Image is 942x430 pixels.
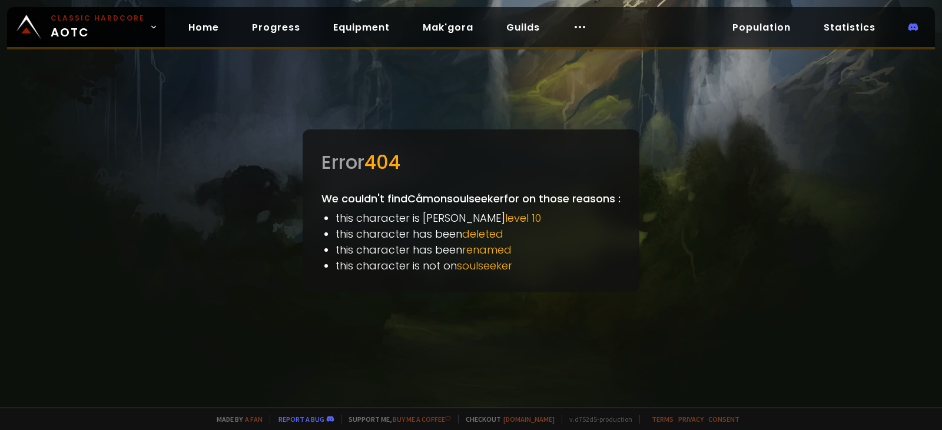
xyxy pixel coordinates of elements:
a: a fan [245,415,263,424]
span: deleted [462,226,503,241]
a: Mak'gora [413,15,483,39]
a: Consent [708,415,739,424]
a: Home [179,15,228,39]
span: Checkout [458,415,555,424]
span: AOTC [51,13,145,41]
a: Population [723,15,800,39]
a: [DOMAIN_NAME] [503,415,555,424]
a: Report a bug [278,415,324,424]
a: Guilds [497,15,549,39]
a: Classic HardcoreAOTC [7,7,165,47]
span: Support me, [341,415,451,424]
span: renamed [462,242,512,257]
div: We couldn't find Cåm on soulseeker for on those reasons : [303,129,639,292]
span: soulseeker [457,258,512,273]
a: Privacy [678,415,704,424]
li: this character is [PERSON_NAME] [336,210,621,226]
a: Terms [652,415,674,424]
li: this character is not on [336,258,621,274]
li: this character has been [336,242,621,258]
li: this character has been [336,226,621,242]
span: Made by [210,415,263,424]
a: Buy me a coffee [393,415,451,424]
small: Classic Hardcore [51,13,145,24]
span: 404 [364,149,400,175]
a: Equipment [324,15,399,39]
div: Error [321,148,621,176]
span: level 10 [505,211,541,225]
a: Statistics [814,15,885,39]
span: v. d752d5 - production [562,415,632,424]
a: Progress [243,15,310,39]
